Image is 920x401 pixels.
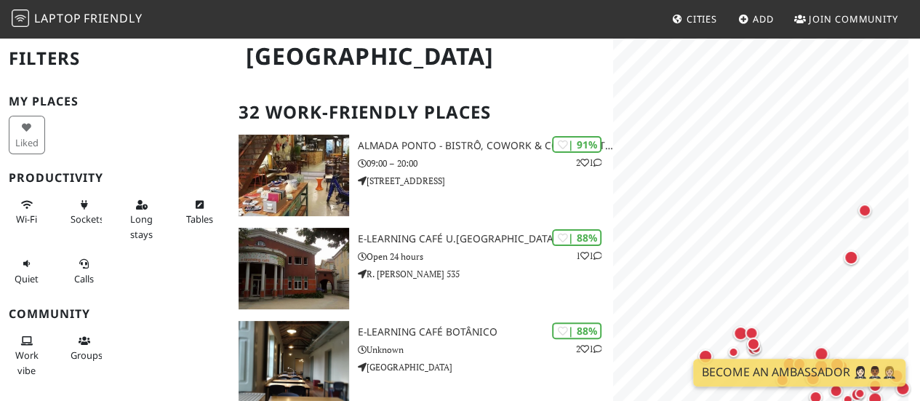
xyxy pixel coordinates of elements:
h3: My Places [9,95,221,108]
span: Friendly [84,10,142,26]
button: Quiet [9,252,45,290]
p: 1 1 [575,249,601,263]
span: Join Community [809,12,898,25]
span: Quiet [15,272,39,285]
p: 2 1 [575,156,601,170]
span: Power sockets [71,213,104,226]
p: [GEOGRAPHIC_DATA] [358,360,613,374]
button: Tables [181,193,217,231]
a: Cities [666,6,723,32]
a: Add [732,6,780,32]
h3: Productivity [9,171,221,185]
p: Open 24 hours [358,250,613,263]
div: Map marker [855,201,874,220]
button: Wi-Fi [9,193,45,231]
h3: e-learning Café U.[GEOGRAPHIC_DATA] [358,233,613,245]
span: Group tables [71,349,103,362]
a: Join Community [788,6,904,32]
span: Video/audio calls [74,272,94,285]
h1: [GEOGRAPHIC_DATA] [234,36,610,76]
button: Calls [66,252,103,290]
div: Map marker [866,376,885,395]
p: 2 1 [575,342,601,356]
h2: Filters [9,36,221,81]
button: Sockets [66,193,103,231]
span: Work-friendly tables [185,213,212,226]
h3: Community [9,307,221,321]
button: Groups [66,329,103,368]
span: Cities [687,12,717,25]
div: Map marker [893,378,913,398]
a: Almada Ponto - Bistrô, Cowork & Concept Store | 91% 21 Almada Ponto - Bistrô, Cowork & Concept St... [230,135,613,216]
span: Laptop [34,10,81,26]
p: [STREET_ADDRESS] [358,174,613,188]
span: Stable Wi-Fi [16,213,37,226]
div: | 91% [552,136,601,153]
img: LaptopFriendly [12,9,29,27]
h3: E-learning Café Botânico [358,326,613,338]
button: Long stays [124,193,160,246]
p: R. [PERSON_NAME] 535 [358,267,613,281]
span: People working [15,349,39,376]
p: Unknown [358,343,613,357]
span: Add [753,12,774,25]
img: e-learning Café U.Porto [239,228,349,309]
div: Map marker [841,247,862,267]
span: Long stays [130,213,153,240]
img: Almada Ponto - Bistrô, Cowork & Concept Store [239,135,349,216]
p: 09:00 – 20:00 [358,156,613,170]
h3: Almada Ponto - Bistrô, Cowork & Concept Store [358,140,613,152]
div: | 88% [552,322,601,339]
div: | 88% [552,229,601,246]
button: Work vibe [9,329,45,382]
div: Map marker [827,381,846,400]
a: e-learning Café U.Porto | 88% 11 e-learning Café U.[GEOGRAPHIC_DATA] Open 24 hours R. [PERSON_NAM... [230,228,613,309]
h2: 32 Work-Friendly Places [239,90,604,135]
a: LaptopFriendly LaptopFriendly [12,7,143,32]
